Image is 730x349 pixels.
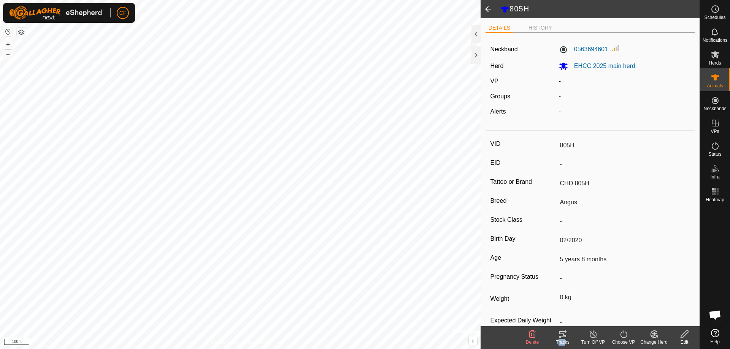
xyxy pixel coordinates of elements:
label: Tattoo or Brand [490,177,557,187]
button: Map Layers [17,28,26,37]
label: Neckband [490,45,518,54]
a: Privacy Policy [210,339,239,346]
span: Infra [710,175,719,179]
label: VID [490,139,557,149]
label: Breed [490,196,557,206]
span: Help [710,340,720,344]
label: Expected Daily Weight Gain [490,316,557,334]
span: Heatmap [706,197,724,202]
label: 0563694601 [559,45,608,54]
span: i [472,338,474,344]
div: - [556,92,693,101]
h2: 805H [500,4,700,14]
label: Age [490,253,557,263]
div: Choose VP [608,339,639,346]
span: Schedules [704,15,725,20]
div: Change Herd [639,339,669,346]
label: Herd [490,63,504,69]
img: Signal strength [611,44,620,53]
span: Status [708,152,721,156]
span: CF [119,9,127,17]
a: Help [700,326,730,347]
button: + [3,40,13,49]
label: Weight [490,291,557,307]
span: Animals [707,84,723,88]
label: Birth Day [490,234,557,244]
div: Edit [669,339,700,346]
span: EHCC 2025 main herd [568,63,635,69]
img: Gallagher Logo [9,6,104,20]
label: EID [490,158,557,168]
div: Tracks [547,339,578,346]
div: Open chat [704,303,727,326]
span: Neckbands [703,106,726,111]
label: Pregnancy Status [490,272,557,282]
app-display-virtual-paddock-transition: - [559,78,561,84]
label: Alerts [490,108,506,115]
label: Groups [490,93,510,99]
button: Reset Map [3,27,13,36]
span: VPs [711,129,719,134]
a: Contact Us [248,339,270,346]
span: Notifications [703,38,727,43]
div: - [556,107,693,116]
button: – [3,50,13,59]
li: HISTORY [525,24,555,32]
span: Delete [526,340,539,345]
span: Herds [709,61,721,65]
button: i [469,337,477,346]
label: VP [490,78,498,84]
li: DETAILS [486,24,513,33]
div: Turn Off VP [578,339,608,346]
label: Stock Class [490,215,557,225]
